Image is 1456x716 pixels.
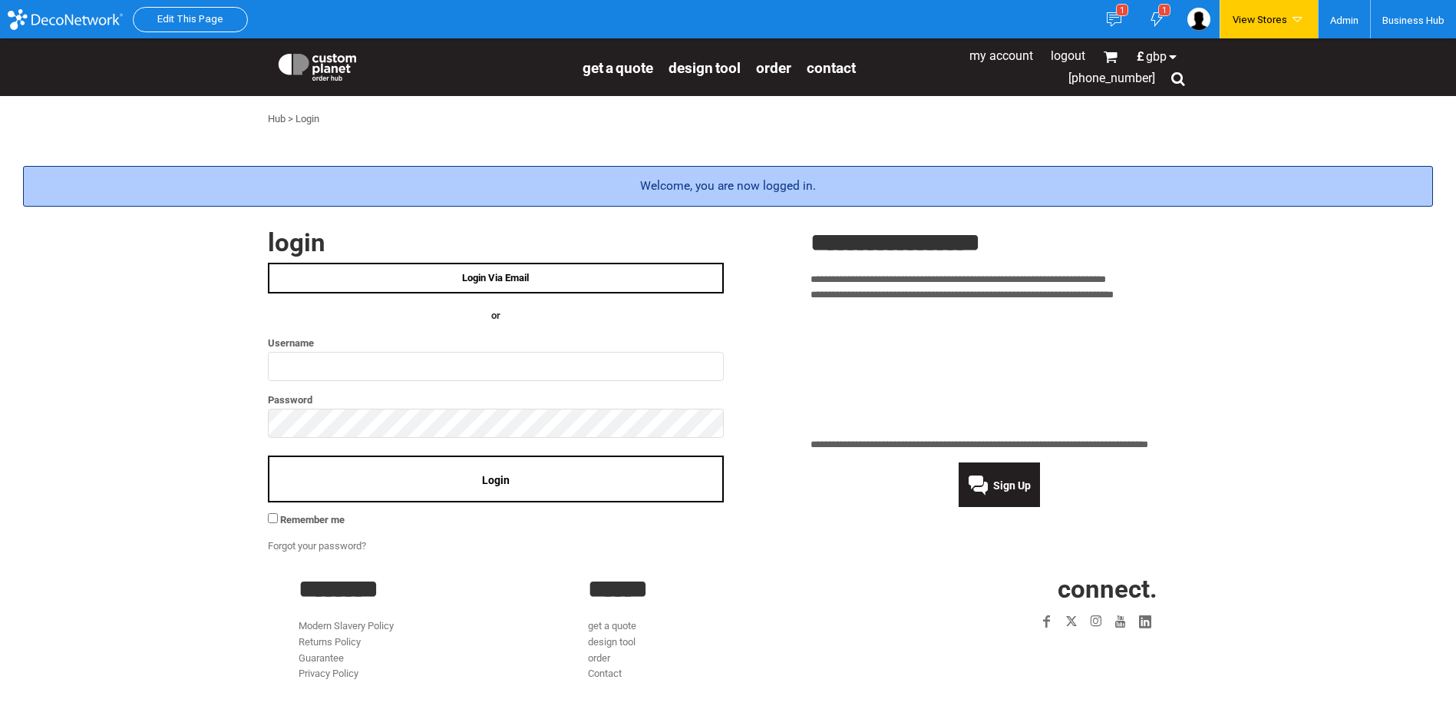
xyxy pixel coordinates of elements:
span: £ [1137,51,1146,63]
a: design tool [669,58,741,76]
span: Sign Up [993,479,1031,492]
span: Login [482,474,510,486]
iframe: Customer reviews powered by Trustpilot [946,643,1157,661]
div: 1 [1116,4,1128,16]
span: Login Via Email [462,272,529,283]
a: My Account [969,48,1033,63]
input: Remember me [268,513,278,523]
label: Username [268,334,724,352]
span: GBP [1146,51,1167,63]
h4: OR [268,308,724,324]
h2: Login [268,230,724,255]
h2: CONNECT. [877,576,1157,602]
a: Forgot your password? [268,540,366,552]
span: Remember me [280,514,345,525]
a: design tool [588,636,636,648]
a: Contact [807,58,856,76]
a: Contact [588,668,622,679]
div: 1 [1158,4,1170,16]
a: Edit This Page [157,13,223,25]
div: > [288,111,293,128]
span: design tool [669,59,741,77]
a: order [588,652,610,664]
a: Guarantee [299,652,344,664]
a: get a quote [583,58,653,76]
div: Welcome, you are now logged in. [23,166,1433,207]
a: Login Via Email [268,263,724,293]
a: get a quote [588,620,636,631]
label: Password [268,391,724,409]
iframe: Customer reviews powered by Trustpilot [811,313,1189,428]
div: Login [295,111,319,128]
span: [PHONE_NUMBER] [1068,71,1155,85]
a: Modern Slavery Policy [299,620,394,631]
a: Returns Policy [299,636,361,648]
a: order [756,58,791,76]
a: Logout [1051,48,1085,63]
span: get a quote [583,59,653,77]
span: Contact [807,59,856,77]
a: Hub [268,113,286,124]
a: Custom Planet [268,42,575,88]
span: order [756,59,791,77]
a: Privacy Policy [299,668,358,679]
img: Custom Planet [276,50,359,81]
